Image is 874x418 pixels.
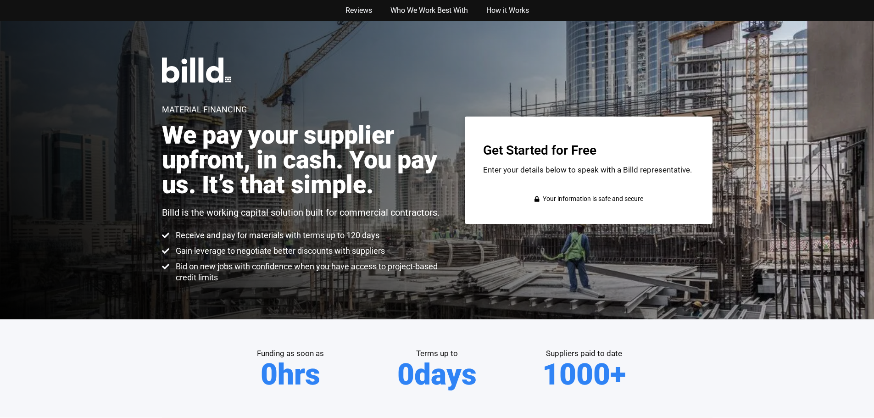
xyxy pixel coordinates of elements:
span: Bid on new jobs with confidence when you have access to project-based credit limits [173,261,447,283]
span: Suppliers paid to date [546,349,622,358]
span: Gain leverage to negotiate better discounts with suppliers [173,245,385,256]
span: Your information is safe and secure [540,192,643,206]
span: + [610,360,653,390]
p: Enter your details below to speak with a Billd representative. [483,166,694,174]
h1: Material Financing [162,106,247,114]
h2: We pay your supplier upfront, in cash. You pay us. It’s that simple. [162,123,447,197]
p: Billd is the working capital solution built for commercial contractors. [162,206,440,218]
span: Terms up to [416,349,458,358]
span: Funding as soon as [257,349,324,358]
span: 0 [397,360,414,390]
span: hrs [278,360,359,390]
span: Receive and pay for materials with terms up to 120 days [173,230,379,241]
span: 1000 [542,360,610,390]
span: days [414,360,506,390]
span: 0 [261,360,278,390]
h3: Get Started for Free [483,144,694,157]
